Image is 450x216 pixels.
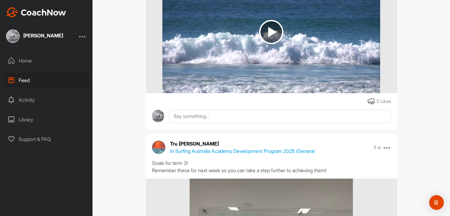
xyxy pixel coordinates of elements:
[3,53,90,68] div: Home
[170,147,314,155] p: In Surfing Australia Academy Development Program 2025 / General
[170,140,314,147] p: Tru [PERSON_NAME]
[429,195,444,210] div: Open Intercom Messenger
[3,73,90,88] div: Feed
[6,29,20,43] img: square_2b605162e95352f1de5ffca1f1b73072.jpg
[152,159,391,174] div: Goals for term 3! Remember these for next week so you can take a step further to achieving them!
[259,20,283,44] img: play
[376,98,391,105] div: 0 Likes
[3,131,90,147] div: Support & FAQ
[6,7,66,17] img: CoachNow
[3,112,90,127] div: Library
[152,110,164,122] img: avatar
[23,33,63,38] div: [PERSON_NAME]
[3,92,90,108] div: Activity
[152,141,165,154] img: avatar
[373,144,381,150] p: 3 w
